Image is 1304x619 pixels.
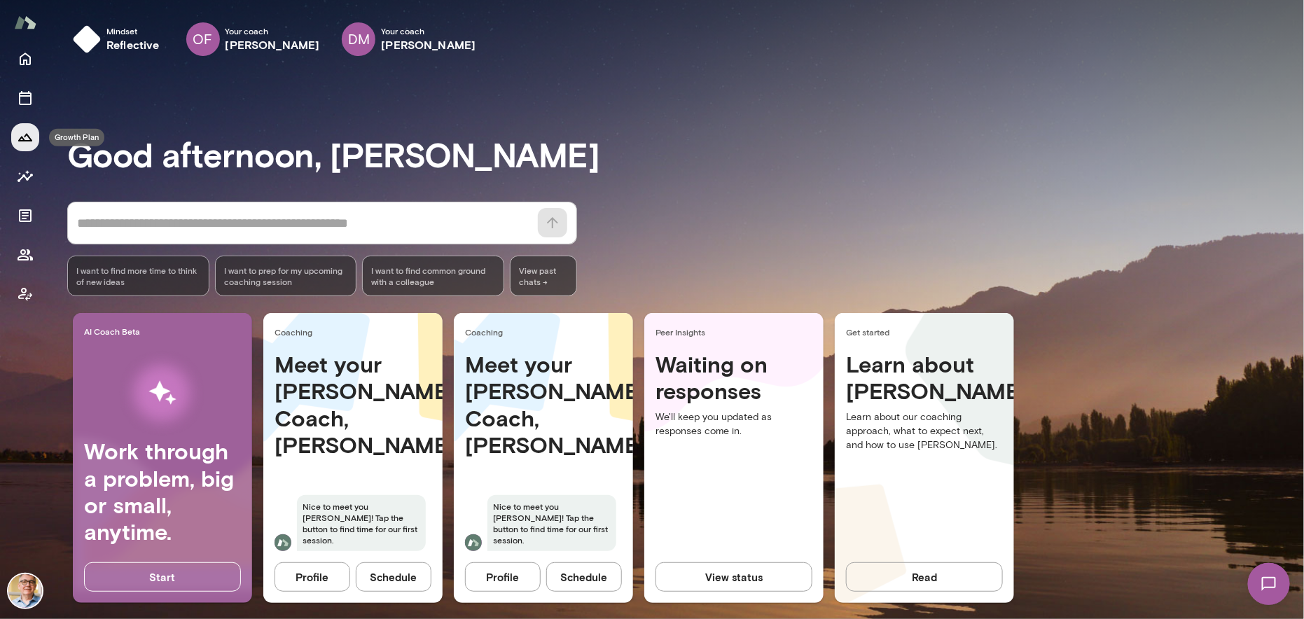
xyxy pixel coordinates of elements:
[275,534,291,551] img: Olivia Fournier Fournier
[215,256,357,296] div: I want to prep for my upcoming coaching session
[275,562,350,592] button: Profile
[297,495,426,551] span: Nice to meet you [PERSON_NAME]! Tap the button to find time for our first session.
[11,45,39,73] button: Home
[73,25,101,53] img: mindset
[100,349,225,438] img: AI Workflows
[106,36,160,53] h6: reflective
[224,265,348,287] span: I want to prep for my upcoming coaching session
[546,562,622,592] button: Schedule
[487,495,616,551] span: Nice to meet you [PERSON_NAME]! Tap the button to find time for our first session.
[846,326,1008,338] span: Get started
[656,326,818,338] span: Peer Insights
[106,25,160,36] span: Mindset
[371,265,495,287] span: I want to find common ground with a colleague
[84,562,241,592] button: Start
[176,17,330,62] div: OFYour coach[PERSON_NAME]
[186,22,220,56] div: OF
[275,326,437,338] span: Coaching
[846,351,1003,405] h4: Learn about [PERSON_NAME]
[656,562,812,592] button: View status
[11,162,39,190] button: Insights
[656,410,812,438] p: We'll keep you updated as responses come in.
[342,22,375,56] div: DM
[846,562,1003,592] button: Read
[846,410,1003,452] p: Learn about our coaching approach, what to expect next, and how to use [PERSON_NAME].
[14,9,36,36] img: Mento
[332,17,485,62] div: DMYour coach[PERSON_NAME]
[8,574,42,608] img: Scott Bowie
[226,25,320,36] span: Your coach
[381,36,476,53] h6: [PERSON_NAME]
[11,280,39,308] button: Coach app
[510,256,577,296] span: View past chats ->
[67,134,1304,174] h3: Good afternoon, [PERSON_NAME]
[67,17,171,62] button: Mindsetreflective
[67,256,209,296] div: I want to find more time to think of new ideas
[11,241,39,269] button: Members
[84,326,247,337] span: AI Coach Beta
[362,256,504,296] div: I want to find common ground with a colleague
[465,351,622,459] h4: Meet your [PERSON_NAME] Coach, [PERSON_NAME]
[76,265,200,287] span: I want to find more time to think of new ideas
[275,351,431,459] h4: Meet your [PERSON_NAME] Coach, [PERSON_NAME]
[356,562,431,592] button: Schedule
[11,202,39,230] button: Documents
[11,123,39,151] button: Growth Plan
[656,351,812,405] h4: Waiting on responses
[49,129,104,146] div: Growth Plan
[381,25,476,36] span: Your coach
[465,562,541,592] button: Profile
[465,534,482,551] img: Deana Murfitt Murfitt
[226,36,320,53] h6: [PERSON_NAME]
[465,326,627,338] span: Coaching
[11,84,39,112] button: Sessions
[84,438,241,545] h4: Work through a problem, big or small, anytime.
